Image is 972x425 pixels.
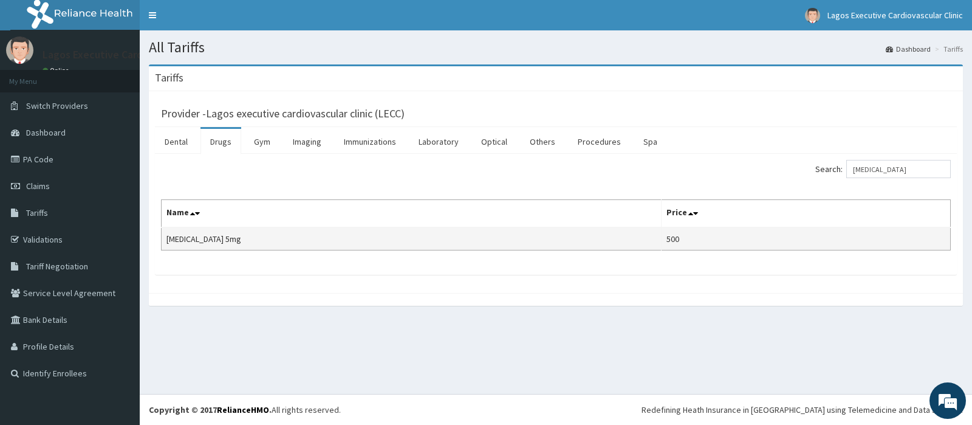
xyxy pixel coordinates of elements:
[520,129,565,154] a: Others
[200,129,241,154] a: Drugs
[26,100,88,111] span: Switch Providers
[634,129,667,154] a: Spa
[43,49,218,60] p: Lagos Executive Cardiovascular Clinic
[661,227,950,251] td: 500
[244,129,280,154] a: Gym
[642,404,963,416] div: Redefining Heath Insurance in [GEOGRAPHIC_DATA] using Telemedicine and Data Science!
[43,66,72,75] a: Online
[155,129,197,154] a: Dental
[815,160,951,178] label: Search:
[149,40,963,55] h1: All Tariffs
[827,10,963,21] span: Lagos Executive Cardiovascular Clinic
[26,181,50,192] span: Claims
[162,200,662,228] th: Name
[661,200,950,228] th: Price
[140,394,972,425] footer: All rights reserved.
[6,36,33,64] img: User Image
[26,207,48,218] span: Tariffs
[26,261,88,272] span: Tariff Negotiation
[471,129,517,154] a: Optical
[155,72,183,83] h3: Tariffs
[334,129,406,154] a: Immunizations
[149,404,272,415] strong: Copyright © 2017 .
[932,44,963,54] li: Tariffs
[283,129,331,154] a: Imaging
[26,127,66,138] span: Dashboard
[162,227,662,251] td: [MEDICAL_DATA] 5mg
[161,108,405,119] h3: Provider - Lagos executive cardiovascular clinic (LECC)
[217,404,269,415] a: RelianceHMO
[409,129,468,154] a: Laboratory
[846,160,951,178] input: Search:
[805,8,820,23] img: User Image
[568,129,631,154] a: Procedures
[886,44,931,54] a: Dashboard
